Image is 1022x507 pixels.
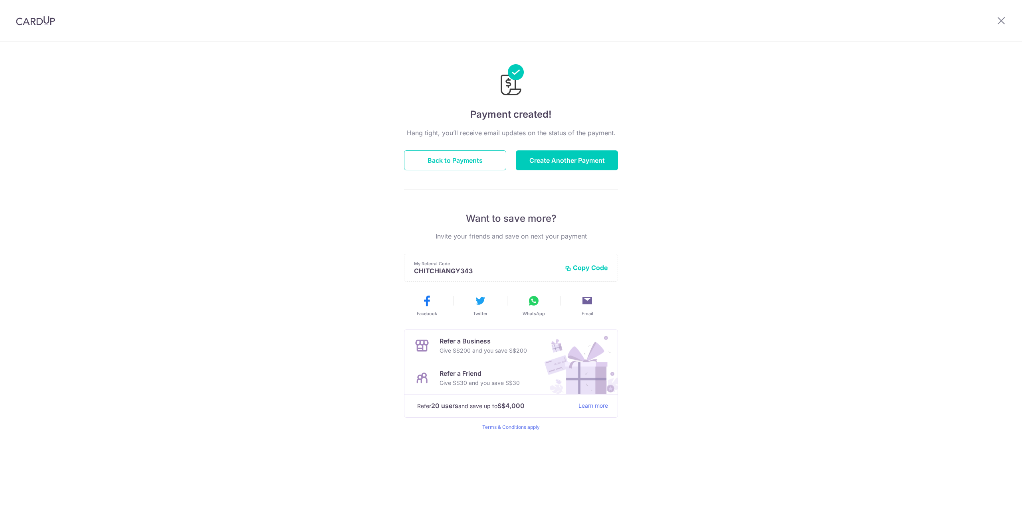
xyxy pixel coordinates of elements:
[404,107,618,122] h4: Payment created!
[516,150,618,170] button: Create Another Payment
[440,336,527,346] p: Refer a Business
[417,401,572,411] p: Refer and save up to
[482,424,540,430] a: Terms & Conditions apply
[404,231,618,241] p: Invite your friends and save on next your payment
[403,294,450,317] button: Facebook
[440,378,520,388] p: Give S$30 and you save S$30
[431,401,458,410] strong: 20 users
[497,401,525,410] strong: S$4,000
[440,346,527,355] p: Give S$200 and you save S$200
[498,64,524,98] img: Payments
[565,264,608,272] button: Copy Code
[457,294,504,317] button: Twitter
[16,16,55,26] img: CardUp
[582,310,593,317] span: Email
[578,401,608,411] a: Learn more
[440,369,520,378] p: Refer a Friend
[564,294,611,317] button: Email
[537,330,618,394] img: Refer
[414,260,559,267] p: My Referral Code
[414,267,559,275] p: CHITCHIANGY343
[417,310,437,317] span: Facebook
[404,150,506,170] button: Back to Payments
[404,128,618,138] p: Hang tight, you’ll receive email updates on the status of the payment.
[523,310,545,317] span: WhatsApp
[473,310,487,317] span: Twitter
[510,294,557,317] button: WhatsApp
[404,212,618,225] p: Want to save more?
